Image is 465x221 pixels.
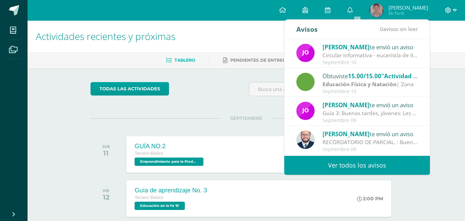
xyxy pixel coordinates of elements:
[380,25,418,33] span: avisos sin leer
[357,195,383,202] div: 2:00 PM
[380,25,383,33] span: 0
[323,129,418,138] div: te envió un aviso
[91,82,169,96] a: todas las Actividades
[135,195,163,200] span: Tercero Básico
[323,101,370,109] span: [PERSON_NAME]
[249,82,402,96] input: Busca una actividad próxima aquí...
[381,72,419,80] span: "Actividad 2"
[219,115,273,121] span: SEPTIEMBRE
[103,188,109,193] div: VIE
[323,118,418,123] div: Septiembre 09
[389,10,428,16] span: Mi Perfil
[323,147,418,152] div: Septiembre 09
[323,109,418,117] div: Guía 3: Buenas tardes, jóvenes: Les recuerdo que mañana continuamos con los estudiantes que aún n...
[296,131,315,149] img: eaa624bfc361f5d4e8a554d75d1a3cf6.png
[323,43,370,51] span: [PERSON_NAME]
[370,3,383,17] img: 9ccb69e3c28bfc63e59a54b2b2b28f1c.png
[102,144,110,149] div: JUE
[223,55,289,66] a: Pendientes de entrega
[175,58,195,63] span: Tablero
[323,130,370,138] span: [PERSON_NAME]
[135,143,205,150] div: GUÍA NO.2
[323,89,418,94] div: Septiembre 10
[348,72,381,80] span: 15.00/15.00
[323,80,418,88] div: | Zona
[166,55,195,66] a: Tablero
[296,102,315,120] img: 6614adf7432e56e5c9e182f11abb21f1.png
[284,156,430,175] a: Ver todos los avisos
[389,4,428,11] span: [PERSON_NAME]
[323,138,418,146] div: RECORDATORIO DE PARCIAL. : Buenas tardes Jovenes, un gusto saludarlos. Les recuerdo que mañana ti...
[135,187,207,194] div: Guía de aprendizaje No. 3
[135,151,163,156] span: Tercero Básico
[36,30,176,43] span: Actividades recientes y próximas
[135,202,185,210] span: Educación en la Fe 'B'
[323,51,418,59] div: Circular informativa - eucaristía de III básico. : Estimados padres de familia: Les comparto la s...
[102,149,110,157] div: 11
[230,58,289,63] span: Pendientes de entrega
[296,44,315,62] img: 6614adf7432e56e5c9e182f11abb21f1.png
[135,158,203,166] span: Emprendimiento para la Productividad 'B'
[323,100,418,109] div: te envió un aviso
[296,20,318,39] div: Avisos
[323,80,397,88] strong: Educación Física y Natación
[323,60,418,66] div: Septiembre 10
[103,193,109,201] div: 12
[323,71,418,80] div: Obtuviste en
[323,42,418,51] div: te envió un aviso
